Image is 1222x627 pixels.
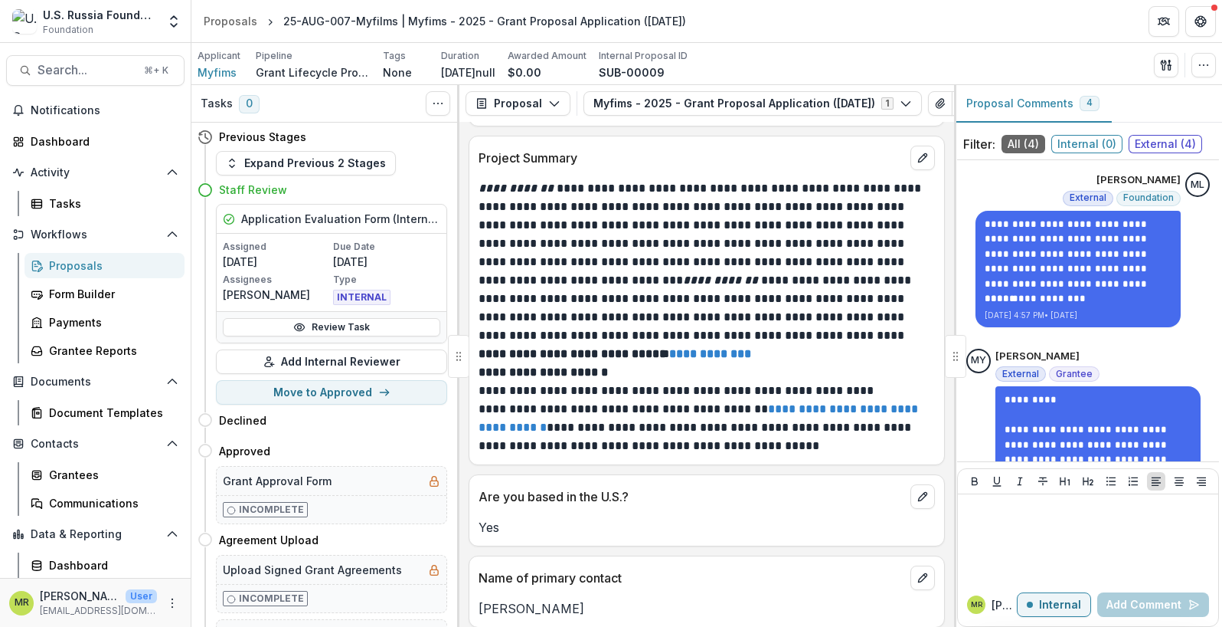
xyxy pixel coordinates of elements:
button: Italicize [1011,472,1029,491]
a: Proposals [25,253,185,278]
p: Filter: [963,135,995,153]
button: View Attached Files [928,91,952,116]
p: Project Summary [479,149,904,167]
div: Tasks [49,195,172,212]
h5: Upload Signed Grant Agreements [223,562,402,578]
div: Matthew Rojansky [971,601,982,609]
div: Payments [49,314,172,330]
div: Maria Lvova [1191,180,1204,190]
p: [DATE] [223,254,330,270]
p: [PERSON_NAME] [995,349,1080,364]
button: Bold [966,472,984,491]
button: Internal [1017,593,1091,617]
span: Search... [38,63,135,77]
button: Search... [6,55,185,86]
span: Workflows [31,228,160,241]
button: Align Right [1192,472,1211,491]
span: External ( 4 ) [1129,135,1202,153]
p: Assignees [223,273,330,287]
a: Communications [25,491,185,516]
p: Awarded Amount [508,49,586,63]
p: Pipeline [256,49,292,63]
p: [PERSON_NAME] [479,599,935,618]
a: Tasks [25,191,185,216]
p: [PERSON_NAME] [40,588,119,604]
div: Marianna Yarovskaya [971,356,986,366]
button: Open entity switcher [163,6,185,37]
span: Internal ( 0 ) [1051,135,1122,153]
button: Open Data & Reporting [6,522,185,547]
a: Proposals [198,10,263,32]
p: Duration [441,49,479,63]
a: Payments [25,310,185,335]
h3: Tasks [201,97,233,110]
div: ⌘ + K [141,62,172,79]
p: Yes [479,518,935,537]
span: External [1002,369,1039,379]
button: Get Help [1185,6,1216,37]
button: edit [910,566,935,590]
button: Open Activity [6,160,185,185]
p: Incomplete [239,592,304,606]
p: Name of primary contact [479,569,904,587]
h5: Application Evaluation Form (Internal) [241,211,440,227]
a: Document Templates [25,400,185,425]
p: Type [333,273,440,287]
button: Notifications [6,98,185,123]
p: [DATE] 4:57 PM • [DATE] [985,310,1171,321]
h4: Staff Review [219,182,287,198]
button: Bullet List [1102,472,1120,491]
h4: Previous Stages [219,129,306,145]
span: Grantee [1056,369,1093,379]
p: $0.00 [508,64,541,80]
button: Expand Previous 2 Stages [216,151,396,176]
p: Assigned [223,240,330,254]
div: Grantee Reports [49,343,172,359]
a: Form Builder [25,281,185,307]
p: [PERSON_NAME] [992,597,1017,613]
button: Open Contacts [6,432,185,456]
p: [DATE]null [441,64,495,80]
h4: Declined [219,412,266,428]
a: Dashboard [6,129,185,154]
a: Dashboard [25,553,185,578]
button: Add Internal Reviewer [216,350,447,374]
button: Heading 1 [1056,472,1074,491]
p: Incomplete [239,503,304,517]
p: [PERSON_NAME] [1096,172,1181,188]
span: Data & Reporting [31,528,160,541]
p: Internal Proposal ID [599,49,688,63]
p: Tags [383,49,406,63]
a: Myfims [198,64,237,80]
button: Strike [1034,472,1052,491]
button: Open Workflows [6,222,185,247]
p: Applicant [198,49,240,63]
button: Heading 2 [1079,472,1097,491]
p: None [383,64,412,80]
div: 25-AUG-007-Myfilms | Myfims - 2025 - Grant Proposal Application ([DATE]) [283,13,686,29]
button: Underline [988,472,1006,491]
button: Align Center [1170,472,1188,491]
a: Review Task [223,318,440,336]
div: Matthew Rojansky [15,598,29,608]
span: External [1070,192,1106,203]
p: [DATE] [333,254,440,270]
nav: breadcrumb [198,10,692,32]
span: Foundation [1123,192,1174,203]
button: Toggle View Cancelled Tasks [426,91,450,116]
p: [PERSON_NAME] [223,287,330,303]
button: More [163,594,181,612]
button: Myfims - 2025 - Grant Proposal Application ([DATE])1 [583,91,922,116]
p: User [126,589,157,603]
span: 0 [239,95,260,113]
button: Open Documents [6,369,185,394]
span: Contacts [31,438,160,451]
button: Add Comment [1097,593,1209,617]
a: Grantee Reports [25,338,185,363]
button: edit [910,484,935,509]
button: Move to Approved [216,380,447,405]
div: Proposals [49,258,172,274]
a: Grantees [25,462,185,487]
button: Proposal Comments [954,85,1112,123]
div: Dashboard [49,557,172,573]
